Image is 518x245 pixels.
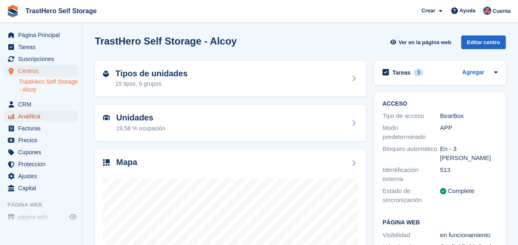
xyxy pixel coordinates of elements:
[18,211,68,223] span: página web
[382,219,497,226] h2: Página web
[22,4,100,18] a: TrastHero Self Storage
[440,165,498,184] div: 513
[382,231,440,240] div: Visibilidad
[116,124,165,133] div: 19,58 % ocupación
[440,231,498,240] div: en funcionamiento
[4,134,78,146] a: menu
[18,65,68,77] span: Centros
[7,5,19,17] img: stora-icon-8386f47178a22dfd0bd8f6a31ec36ba5ce8667c1dd55bd0f319d3a0aa187defe.svg
[18,29,68,41] span: Página Principal
[462,68,484,78] a: Agregar
[18,146,68,158] span: Cupones
[461,35,506,52] a: Editar centro
[392,69,410,76] h2: Tareas
[461,35,506,49] div: Editar centro
[18,41,68,53] span: Tareas
[440,144,498,163] div: En - 3 [PERSON_NAME]
[4,182,78,194] a: menu
[4,29,78,41] a: menu
[382,123,440,142] div: Modo predeterminado
[483,7,491,15] img: Marua Grioui
[115,69,188,78] h2: Tipos de unidades
[389,35,455,49] a: Ver en la página web
[440,123,498,142] div: APP
[4,111,78,122] a: menu
[382,186,440,205] div: Estado de sincronización
[382,165,440,184] div: Identificación externa
[18,53,68,65] span: Suscripciones
[382,111,440,121] div: Tipo de acceso
[95,35,237,47] h2: TrastHero Self Storage - Alcoy
[4,41,78,53] a: menu
[18,122,68,134] span: Facturas
[103,115,110,120] img: unit-icn-7be61d7bf1b0ce9d3e12c5938cc71ed9869f7b940bace4675aadf7bd6d80202e.svg
[414,69,423,76] div: 3
[116,113,165,122] h2: Unidades
[19,78,78,94] a: TrastHero Self Storage - Alcoy
[4,99,78,110] a: menu
[18,111,68,122] span: Analítica
[398,38,451,47] span: Ver en la página web
[4,211,78,223] a: menú
[95,105,366,141] a: Unidades 19,58 % ocupación
[382,144,440,163] div: Bloqueo automático
[68,212,78,222] a: Vista previa de la tienda
[382,101,497,107] h2: ACCESO
[103,159,110,166] img: map-icn-33ee37083ee616e46c38cad1a60f524a97daa1e2b2c8c0bc3eb3415660979fc1.svg
[421,7,435,15] span: Crear
[18,158,68,170] span: Proteccion
[4,53,78,65] a: menu
[4,146,78,158] a: menu
[4,170,78,182] a: menu
[4,65,78,77] a: menu
[440,111,498,121] div: BearBox
[95,61,366,97] a: Tipos de unidades 15 tipos, 5 grupos
[18,99,68,110] span: CRM
[459,7,476,15] span: Ayuda
[18,134,68,146] span: Precios
[7,201,82,209] span: Página web
[18,170,68,182] span: Ajustes
[103,71,109,77] img: unit-type-icn-2b2737a686de81e16bb02015468b77c625bbabd49415b5ef34ead5e3b44a266d.svg
[492,7,511,15] span: Cuenta
[448,186,474,196] div: Complete
[18,182,68,194] span: Capital
[4,122,78,134] a: menu
[4,158,78,170] a: menu
[116,158,137,167] h2: Mapa
[115,80,188,88] div: 15 tipos, 5 grupos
